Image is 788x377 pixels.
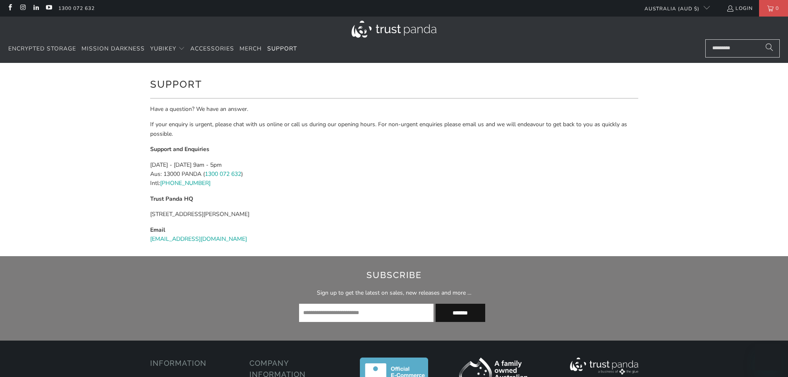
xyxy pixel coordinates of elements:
[240,39,262,59] a: Merch
[160,269,628,282] h2: Subscribe
[726,4,753,13] a: Login
[81,39,145,59] a: Mission Darkness
[160,288,628,298] p: Sign up to get the latest on sales, new releases and more …
[8,39,297,59] nav: Translation missing: en.navigation.header.main_nav
[45,5,52,12] a: Trust Panda Australia on YouTube
[8,45,76,53] span: Encrypted Storage
[19,5,26,12] a: Trust Panda Australia on Instagram
[755,344,781,370] iframe: Button to launch messaging window
[150,195,193,203] strong: Trust Panda HQ
[150,145,209,153] strong: Support and Enquiries
[352,21,436,38] img: Trust Panda Australia
[150,210,638,219] p: [STREET_ADDRESS][PERSON_NAME]
[705,39,780,58] input: Search...
[267,39,297,59] a: Support
[150,45,176,53] span: YubiKey
[150,120,638,139] p: If your enquiry is urgent, please chat with us online or call us during our opening hours. For no...
[205,170,241,178] a: 1300 072 632
[58,4,95,13] a: 1300 072 632
[81,45,145,53] span: Mission Darkness
[160,179,211,187] a: [PHONE_NUMBER]
[267,45,297,53] span: Support
[759,39,780,58] button: Search
[150,39,185,59] summary: YubiKey
[6,5,13,12] a: Trust Panda Australia on Facebook
[150,226,165,234] strong: Email
[32,5,39,12] a: Trust Panda Australia on LinkedIn
[240,45,262,53] span: Merch
[150,75,638,92] h1: Support
[190,45,234,53] span: Accessories
[150,161,638,188] p: [DATE] - [DATE] 9am - 5pm Aus: 13000 PANDA ( ) Intl:
[150,105,638,114] p: Have a question? We have an answer.
[8,39,76,59] a: Encrypted Storage
[150,235,247,243] a: [EMAIL_ADDRESS][DOMAIN_NAME]
[190,39,234,59] a: Accessories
